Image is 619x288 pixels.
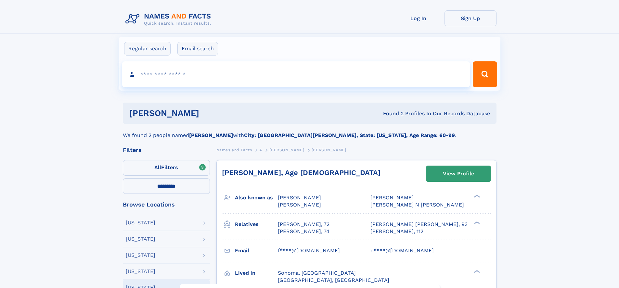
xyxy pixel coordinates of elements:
h3: Lived in [235,268,278,279]
div: [US_STATE] [126,253,155,258]
a: [PERSON_NAME] [PERSON_NAME], 93 [370,221,468,228]
span: [PERSON_NAME] [278,194,321,201]
span: [PERSON_NAME] N [PERSON_NAME] [370,202,464,208]
a: [PERSON_NAME], Age [DEMOGRAPHIC_DATA] [222,169,380,177]
a: [PERSON_NAME], 74 [278,228,329,235]
div: Filters [123,147,210,153]
div: ❯ [472,269,480,273]
label: Regular search [124,42,171,56]
span: All [154,164,161,170]
label: Email search [177,42,218,56]
label: Filters [123,160,210,176]
img: Logo Names and Facts [123,10,216,28]
span: [PERSON_NAME] [312,148,346,152]
h1: [PERSON_NAME] [129,109,291,117]
a: [PERSON_NAME], 72 [278,221,329,228]
div: ❯ [472,220,480,225]
h3: Also known as [235,192,278,203]
a: [PERSON_NAME], 112 [370,228,423,235]
span: [PERSON_NAME] [278,202,321,208]
h3: Email [235,245,278,256]
a: A [259,146,262,154]
div: We found 2 people named with . [123,124,496,139]
span: A [259,148,262,152]
a: Sign Up [445,10,496,26]
span: Sonoma, [GEOGRAPHIC_DATA] [278,270,356,276]
div: [US_STATE] [126,220,155,225]
div: ❯ [472,194,480,198]
button: Search Button [473,61,497,87]
a: [PERSON_NAME] [269,146,304,154]
div: View Profile [443,166,474,181]
a: Log In [393,10,445,26]
div: [US_STATE] [126,269,155,274]
span: [PERSON_NAME] [269,148,304,152]
div: Found 2 Profiles In Our Records Database [291,110,490,117]
span: [GEOGRAPHIC_DATA], [GEOGRAPHIC_DATA] [278,277,389,283]
h3: Relatives [235,219,278,230]
b: City: [GEOGRAPHIC_DATA][PERSON_NAME], State: [US_STATE], Age Range: 60-99 [244,132,455,138]
div: Browse Locations [123,202,210,207]
b: [PERSON_NAME] [189,132,233,138]
span: [PERSON_NAME] [370,194,414,201]
a: Names and Facts [216,146,252,154]
div: [US_STATE] [126,236,155,242]
a: View Profile [426,166,491,182]
input: search input [122,61,470,87]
